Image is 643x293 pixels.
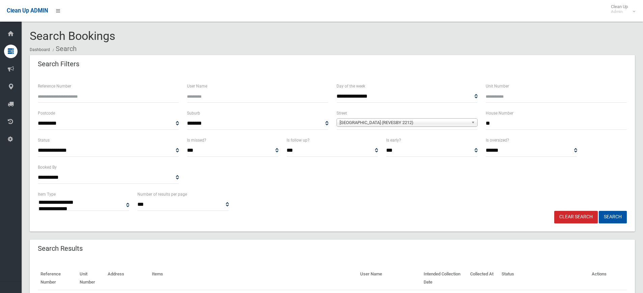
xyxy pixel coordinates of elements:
th: Status [499,267,589,290]
header: Search Filters [30,57,87,71]
label: Postcode [38,109,55,117]
label: Number of results per page [137,191,187,198]
span: Search Bookings [30,29,115,43]
th: User Name [357,267,421,290]
header: Search Results [30,242,91,255]
li: Search [51,43,77,55]
span: Clean Up [608,4,635,14]
span: [GEOGRAPHIC_DATA] (REVESBY 2212) [340,119,468,127]
th: Items [149,267,357,290]
small: Admin [611,9,628,14]
label: Suburb [187,109,200,117]
label: Reference Number [38,82,71,90]
th: Unit Number [77,267,105,290]
label: House Number [486,109,513,117]
label: Street [337,109,347,117]
label: Is follow up? [287,137,310,144]
button: Search [599,211,627,223]
label: Booked By [38,164,57,171]
th: Actions [589,267,627,290]
label: Is oversized? [486,137,509,144]
label: Status [38,137,50,144]
th: Address [105,267,149,290]
th: Collected At [467,267,499,290]
label: Unit Number [486,82,509,90]
a: Dashboard [30,47,50,52]
label: Day of the week [337,82,365,90]
label: User Name [187,82,207,90]
span: Clean Up ADMIN [7,7,48,14]
th: Intended Collection Date [421,267,468,290]
th: Reference Number [38,267,77,290]
label: Is missed? [187,137,206,144]
label: Item Type [38,191,56,198]
a: Clear Search [554,211,598,223]
label: Is early? [386,137,401,144]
